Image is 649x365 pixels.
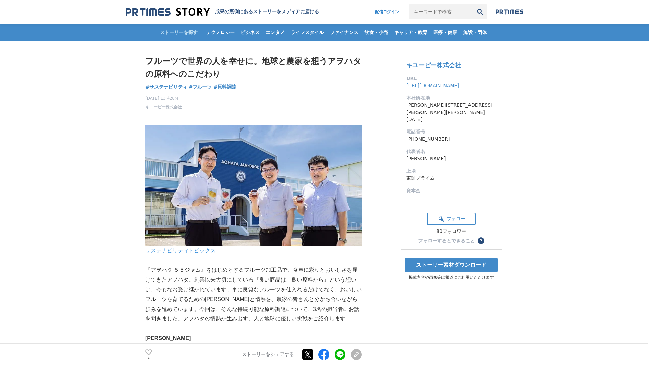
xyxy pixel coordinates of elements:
a: 配信ログイン [368,4,406,19]
dt: 資本金 [406,187,496,194]
a: #原料調達 [213,83,236,91]
button: 検索 [473,4,487,19]
button: フォロー [427,213,476,225]
dd: [PHONE_NUMBER] [406,136,496,143]
a: [URL][DOMAIN_NAME] [406,83,459,88]
span: 飲食・小売 [362,29,391,35]
dt: URL [406,75,496,82]
dd: 東証プライム [406,175,496,182]
a: ライフスタイル [288,24,327,41]
button: ？ [478,237,484,244]
strong: [PERSON_NAME] [145,335,191,341]
span: テクノロジー [203,29,237,35]
a: キャリア・教育 [391,24,430,41]
a: #フルーツ [189,83,212,91]
span: #サステナビリティ [145,84,187,90]
div: フォローするとできること [418,238,475,243]
img: 成果の裏側にあるストーリーをメディアに届ける [126,7,210,17]
h1: フルーツで世界の人を幸せに。地球と農家を想うアヲハタの原料へのこだわり [145,55,362,81]
a: キユーピー株式会社 [406,62,461,69]
dt: 電話番号 [406,128,496,136]
dt: 本社所在地 [406,95,496,102]
dt: 代表者名 [406,148,496,155]
a: 施設・団体 [460,24,489,41]
dd: [PERSON_NAME] [406,155,496,162]
span: エンタメ [263,29,287,35]
span: #原料調達 [213,84,236,90]
span: ビジネス [238,29,262,35]
span: ？ [479,238,483,243]
div: 80フォロワー [427,228,476,235]
span: [DATE] 13時28分 [145,95,182,101]
span: ライフスタイル [288,29,327,35]
p: 『アヲハタ ５５ジャム』をはじめとするフルーツ加工品で、食卓に彩りとおいしさを届けてきたアヲハタ。創業以来大切にしている『良い商品は、良い原料から』という想いは、今もなお受け継がれています。単に... [145,265,362,324]
p: ストーリーをシェアする [242,351,294,358]
input: キーワードで検索 [409,4,473,19]
a: テクノロジー [203,24,237,41]
a: キユーピー株式会社 [145,104,182,110]
span: #フルーツ [189,84,212,90]
a: エンタメ [263,24,287,41]
dd: - [406,194,496,201]
img: prtimes [496,9,523,15]
span: ファイナンス [327,29,361,35]
span: 施設・団体 [460,29,489,35]
span: キャリア・教育 [391,29,430,35]
p: 掲載内容や画像等は報道にご利用いただけます [401,275,502,281]
a: 医療・健康 [431,24,460,41]
a: ストーリー素材ダウンロード [405,258,498,272]
a: 成果の裏側にあるストーリーをメディアに届ける 成果の裏側にあるストーリーをメディアに届ける [126,7,319,17]
h2: 成果の裏側にあるストーリーをメディアに届ける [215,9,319,15]
span: 医療・健康 [431,29,460,35]
a: 飲食・小売 [362,24,391,41]
dd: [PERSON_NAME][STREET_ADDRESS][PERSON_NAME][PERSON_NAME][DATE] [406,102,496,123]
dt: 上場 [406,168,496,175]
a: #サステナビリティ [145,83,187,91]
a: ファイナンス [327,24,361,41]
a: ビジネス [238,24,262,41]
img: thumbnail_9e21b090-9db3-11f0-a9a6-d1179af9b893.jpg [145,125,362,246]
a: サステナビリティトピックス [145,248,216,253]
p: 2 [145,356,152,359]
